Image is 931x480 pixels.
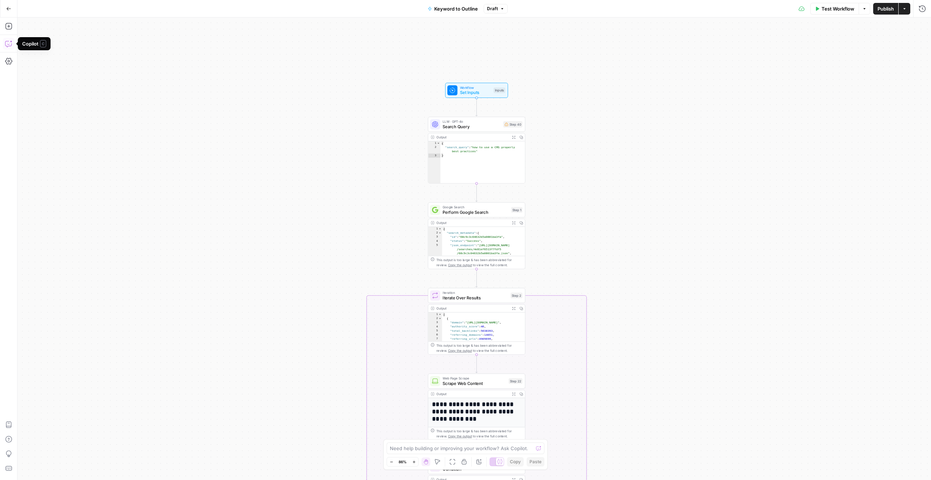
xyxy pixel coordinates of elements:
div: 6 [428,333,442,337]
span: Iteration [443,290,508,295]
div: 2 [428,145,440,153]
div: Inputs [494,87,505,93]
span: Condition [443,466,506,472]
span: Search Query [443,123,501,130]
button: Draft [484,4,508,13]
div: This output is too large & has been abbreviated for review. to view the full content. [436,343,523,353]
div: 1 [428,227,442,231]
div: Copilot [22,40,46,47]
div: 3 [428,235,442,239]
g: Edge from step_1 to step_2 [476,269,478,287]
span: Copy [510,459,521,465]
span: Workflow [460,85,491,90]
span: Copy the output [448,263,472,267]
g: Edge from step_40 to step_1 [476,184,478,202]
div: Step 1 [511,207,523,213]
div: 1 [428,312,442,316]
span: Perform Google Search [443,209,508,215]
div: 5 [428,243,442,256]
span: Scrape Web Content [443,380,506,386]
span: Toggle code folding, rows 1 through 13 [438,312,442,316]
div: This output is too large & has been abbreviated for review. to view the full content. [436,429,523,439]
button: Test Workflow [810,3,859,15]
span: Toggle code folding, rows 1 through 3 [437,141,440,145]
div: Step 22 [509,378,523,384]
span: Keyword to Outline [434,5,478,12]
span: Test Workflow [822,5,854,12]
span: Google Search [443,205,508,210]
span: 86% [399,459,407,465]
span: Publish [878,5,894,12]
span: Toggle code folding, rows 2 through 12 [438,231,442,235]
div: 2 [428,316,442,320]
div: Google SearchPerform Google SearchStep 1Output{ "search_metadata":{ "id":"68c9c3c04632b5a0801ba3f... [428,202,526,269]
span: LLM · GPT-4o [443,119,501,124]
div: 5 [428,329,442,333]
span: Toggle code folding, rows 2 through 12 [438,316,442,320]
g: Edge from start to step_40 [476,98,478,116]
div: Output [436,392,508,397]
button: Copy [507,457,524,467]
div: 3 [428,154,440,158]
div: Output [436,220,508,225]
span: Web Page Scrape [443,376,506,381]
div: 7 [428,337,442,341]
span: Set Inputs [460,89,491,95]
span: Copy the output [448,349,472,352]
span: Copy the output [448,434,472,438]
span: C [40,40,46,47]
span: Paste [530,459,542,465]
div: 4 [428,325,442,329]
div: Step 40 [503,121,523,127]
button: Keyword to Outline [423,3,482,15]
div: Step 2 [511,293,523,299]
div: Output [436,135,508,140]
div: IterationIterate Over ResultsStep 2Output[ { "domain":"[URL][DOMAIN_NAME]", "authority_score":46,... [428,288,526,355]
button: Paste [527,457,544,467]
div: Output [436,306,508,311]
span: Iterate Over Results [443,295,508,301]
div: 3 [428,320,442,324]
div: 2 [428,231,442,235]
div: LLM · GPT-4oSearch QueryStep 40Output{ "search_query":"how to use a CMS properly best practices"} [428,117,526,184]
button: Publish [873,3,898,15]
g: Edge from step_2 to step_22 [476,355,478,373]
span: Toggle code folding, rows 1 through 73 [438,227,442,231]
span: Draft [487,5,498,12]
div: 1 [428,141,440,145]
div: 4 [428,239,442,243]
div: WorkflowSet InputsInputs [428,83,526,98]
div: This output is too large & has been abbreviated for review. to view the full content. [436,257,523,268]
